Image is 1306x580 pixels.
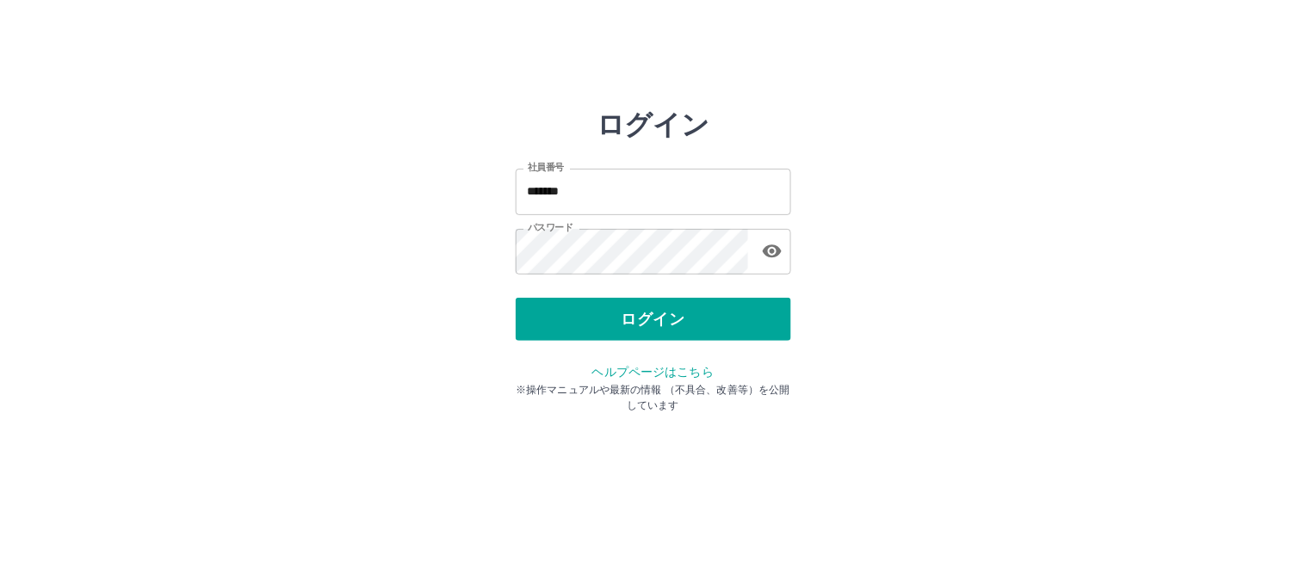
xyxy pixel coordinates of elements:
[528,221,573,234] label: パスワード
[528,161,564,174] label: 社員番号
[592,365,714,379] a: ヘルプページはこちら
[516,382,791,413] p: ※操作マニュアルや最新の情報 （不具合、改善等）を公開しています
[597,108,709,141] h2: ログイン
[516,298,791,341] button: ログイン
